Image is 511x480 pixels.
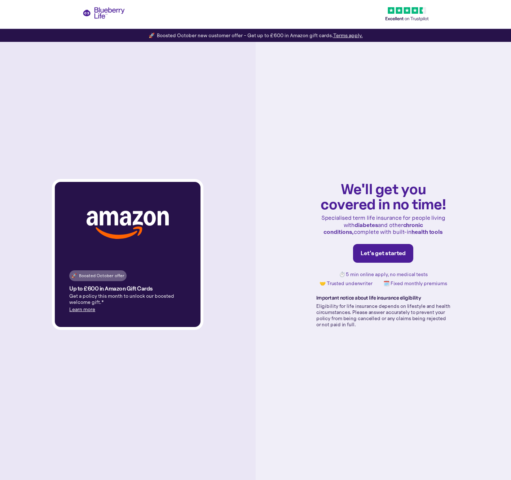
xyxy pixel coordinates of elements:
[71,272,124,279] div: 🚀 Boosted October offer
[354,221,378,228] strong: diabetes
[383,280,447,287] p: 🗓️ Fixed monthly premiums
[316,303,450,327] p: Eligibility for life insurance depends on lifestyle and health circumstances. Please answer accur...
[316,214,450,235] p: Specialised term life insurance for people living with and other complete with built-in
[361,250,406,257] div: Let's get started
[149,32,363,39] div: 🚀 Boosted October new customer offer - Get up to £600 in Amazon gift cards.
[316,181,450,211] h1: We'll get you covered in no time!
[323,221,423,235] strong: chronic conditions,
[316,294,421,301] strong: Important notice about life insurance eligibility
[69,293,186,305] p: Get a policy this month to unlock our boosted welcome gift.*
[333,32,363,39] a: Terms apply.
[353,244,413,263] a: Let's get started
[69,285,153,292] h4: Up to £600 in Amazon Gift Cards
[320,280,373,287] p: 🤝 Trusted underwriter
[69,306,95,313] a: Learn more
[411,228,443,235] strong: health tools
[339,271,428,278] p: ⏱️ 5 min online apply, no medical tests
